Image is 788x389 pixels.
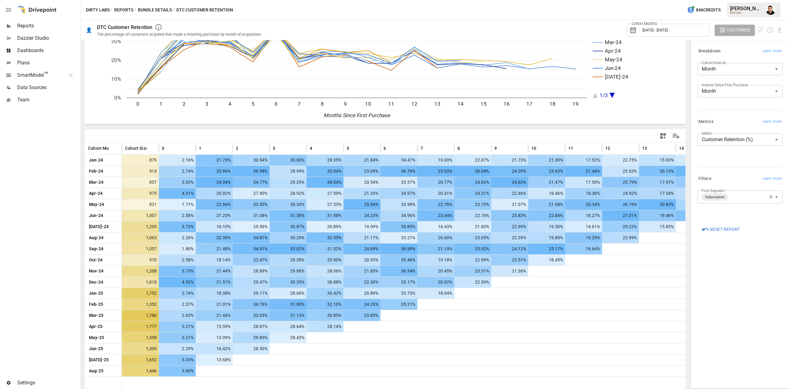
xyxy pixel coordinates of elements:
[531,166,564,177] span: 23.63%
[568,244,601,254] span: 18.64%
[420,255,453,265] span: 19.18%
[685,144,693,153] button: Sort
[480,101,487,107] text: 15
[17,72,62,79] span: SmartModel
[17,22,79,30] span: Reports
[88,244,119,254] span: Sep-24
[457,210,490,221] span: 22.74%
[384,145,386,151] span: 6
[199,244,231,254] span: 21.48%
[531,244,564,254] span: 25.17%
[273,166,305,177] span: 28.99%
[531,155,564,166] span: 21.39%
[273,277,305,288] span: 30.35%
[384,210,416,221] span: 34.96%
[494,177,527,188] span: 24.62%
[111,38,121,44] text: 30%
[313,144,321,153] button: Sort
[199,155,231,166] span: 21.73%
[605,145,610,151] span: 12
[730,6,762,11] div: [PERSON_NAME]
[125,145,148,151] span: Cohort Size
[669,129,683,143] button: Manage Columns
[88,266,119,276] span: Nov-24
[111,6,113,14] div: /
[114,95,121,101] text: 0%
[642,145,647,151] span: 13
[310,277,342,288] span: 28.88%
[420,277,453,288] span: 20.92%
[642,166,675,177] span: 20.13%
[324,112,390,118] text: Months Since First Purchase
[88,177,119,188] span: Mar-24
[97,24,152,30] div: DTC Customer Retention
[273,188,305,199] span: 28.92%
[494,232,527,243] span: 22.39%
[17,35,79,42] span: Dazzler Studio
[310,155,342,166] span: 29.35%
[605,177,638,188] span: 25.79%
[199,145,201,151] span: 1
[420,177,453,188] span: 20.77%
[199,277,231,288] span: 21.51%
[162,166,195,177] span: 2.74%
[605,188,638,199] span: 24.92%
[162,188,195,199] span: 4.31%
[202,144,211,153] button: Sort
[531,210,564,221] span: 22.84%
[97,32,262,37] div: The percentage of customers acquired that made a returning purchase by month of acquisition.
[183,101,186,107] text: 2
[727,26,750,34] span: Customize
[347,210,379,221] span: 24.23%
[494,221,527,232] span: 22.99%
[605,39,622,45] text: Mar-24
[162,177,195,188] span: 3.03%
[605,232,638,243] span: 23.99%
[138,6,172,14] button: Bundle Details
[162,277,195,288] span: 4.32%
[236,221,268,232] span: 25.56%
[273,155,305,166] span: 30.60%
[273,221,305,232] span: 30.87%
[162,244,195,254] span: 1.80%
[298,101,301,107] text: 7
[568,188,601,199] span: 18.36%
[494,266,527,276] span: 21.36%
[236,166,268,177] span: 36.98%
[205,101,208,107] text: 3
[568,199,601,210] span: 20.34%
[702,188,725,193] label: First Segment
[125,266,158,276] span: 1,208
[236,210,268,221] span: 31.08%
[460,144,469,153] button: Sort
[384,255,416,265] span: 35.46%
[125,188,158,199] span: 975
[228,101,231,107] text: 4
[350,144,358,153] button: Sort
[88,277,119,288] span: Dec-24
[420,166,453,177] span: 23.63%
[420,145,423,151] span: 7
[762,119,782,125] span: Learn more
[199,255,231,265] span: 18.14%
[236,232,268,243] span: 34.81%
[17,379,79,387] span: Settings
[494,199,527,210] span: 21.07%
[236,255,268,265] span: 32.47%
[88,155,119,166] span: Jan-24
[347,255,379,265] span: 20.93%
[526,101,533,107] text: 17
[642,155,675,166] span: 15.93%
[642,221,675,232] span: 15.85%
[310,199,342,210] span: 27.53%
[236,155,268,166] span: 30.94%
[88,221,119,232] span: [DATE]-24
[648,144,656,153] button: Sort
[424,144,432,153] button: Sort
[494,145,497,151] span: 9
[310,255,342,265] span: 29.90%
[111,76,121,82] text: 10%
[531,145,536,151] span: 10
[273,266,305,276] span: 29.88%
[434,101,440,107] text: 13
